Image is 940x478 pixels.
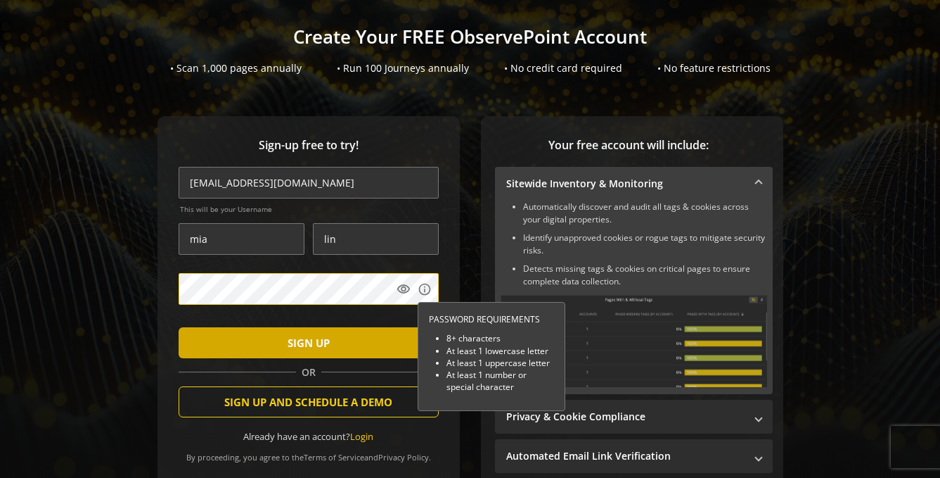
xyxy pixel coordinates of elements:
[446,357,554,369] li: At least 1 uppercase letter
[179,443,439,463] div: By proceeding, you agree to the and .
[288,330,330,356] span: SIGN UP
[504,61,622,75] div: • No credit card required
[179,137,439,153] span: Sign-up free to try!
[179,327,439,358] button: SIGN UP
[523,263,767,288] li: Detects missing tags & cookies on critical pages to ensure complete data collection.
[495,167,773,201] mat-expansion-panel-header: Sitewide Inventory & Monitoring
[506,177,745,191] mat-panel-title: Sitewide Inventory & Monitoring
[397,282,411,296] mat-icon: visibility
[179,386,439,417] button: SIGN UP AND SCHEDULE A DEMO
[179,167,439,199] input: Email Address (name@work-email.com) *
[378,452,429,463] a: Privacy Policy
[313,223,439,255] input: Last Name *
[495,439,773,473] mat-expansion-panel-header: Automated Email Link Verification
[495,201,773,394] div: Sitewide Inventory & Monitoring
[523,201,767,226] li: Automatically discover and audit all tags & cookies across your digital properties.
[224,389,392,415] span: SIGN UP AND SCHEDULE A DEMO
[418,282,432,296] mat-icon: info
[657,61,771,75] div: • No feature restrictions
[170,61,302,75] div: • Scan 1,000 pages annually
[506,410,745,424] mat-panel-title: Privacy & Cookie Compliance
[337,61,469,75] div: • Run 100 Journeys annually
[446,345,554,357] li: At least 1 lowercase letter
[350,430,373,443] a: Login
[429,313,554,325] div: PASSWORD REQUIREMENTS
[296,365,321,379] span: OR
[495,137,762,153] span: Your free account will include:
[304,452,364,463] a: Terms of Service
[501,295,767,387] img: Sitewide Inventory & Monitoring
[506,449,745,463] mat-panel-title: Automated Email Link Verification
[180,204,439,214] span: This will be your Username
[446,369,554,393] li: At least 1 number or special character
[446,332,554,344] li: 8+ characters
[179,223,304,255] input: First Name *
[523,232,767,257] li: Identify unapproved cookies or rogue tags to mitigate security risks.
[179,430,439,444] div: Already have an account?
[495,400,773,434] mat-expansion-panel-header: Privacy & Cookie Compliance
